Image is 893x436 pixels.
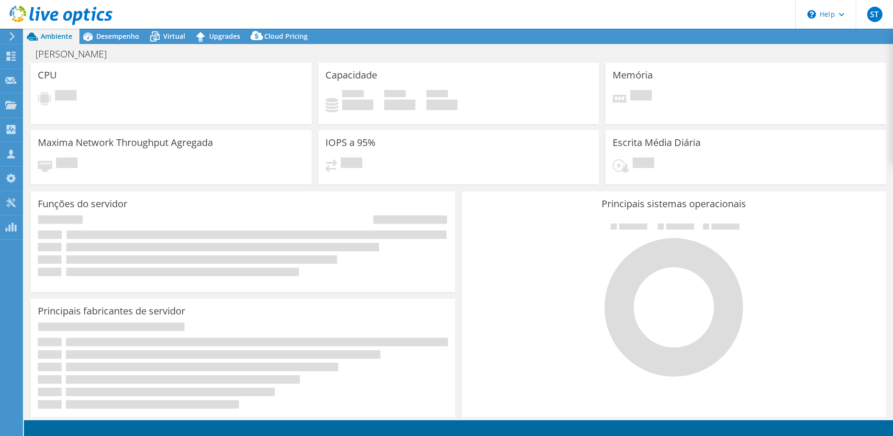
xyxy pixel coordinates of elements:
[38,70,57,80] h3: CPU
[384,90,406,100] span: Disponível
[96,32,139,41] span: Desempenho
[426,90,448,100] span: Total
[342,90,364,100] span: Usado
[341,157,362,170] span: Pendente
[325,70,377,80] h3: Capacidade
[38,199,127,209] h3: Funções do servidor
[56,157,78,170] span: Pendente
[38,306,185,316] h3: Principais fabricantes de servidor
[633,157,654,170] span: Pendente
[264,32,308,41] span: Cloud Pricing
[342,100,373,110] h4: 0 GiB
[613,137,701,148] h3: Escrita Média Diária
[384,100,415,110] h4: 0 GiB
[31,49,122,59] h1: [PERSON_NAME]
[630,90,652,103] span: Pendente
[55,90,77,103] span: Pendente
[867,7,882,22] span: ST
[38,137,213,148] h3: Maxima Network Throughput Agregada
[807,10,816,19] svg: \n
[613,70,653,80] h3: Memória
[325,137,376,148] h3: IOPS a 95%
[426,100,458,110] h4: 0 GiB
[163,32,185,41] span: Virtual
[209,32,240,41] span: Upgrades
[469,199,879,209] h3: Principais sistemas operacionais
[41,32,72,41] span: Ambiente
